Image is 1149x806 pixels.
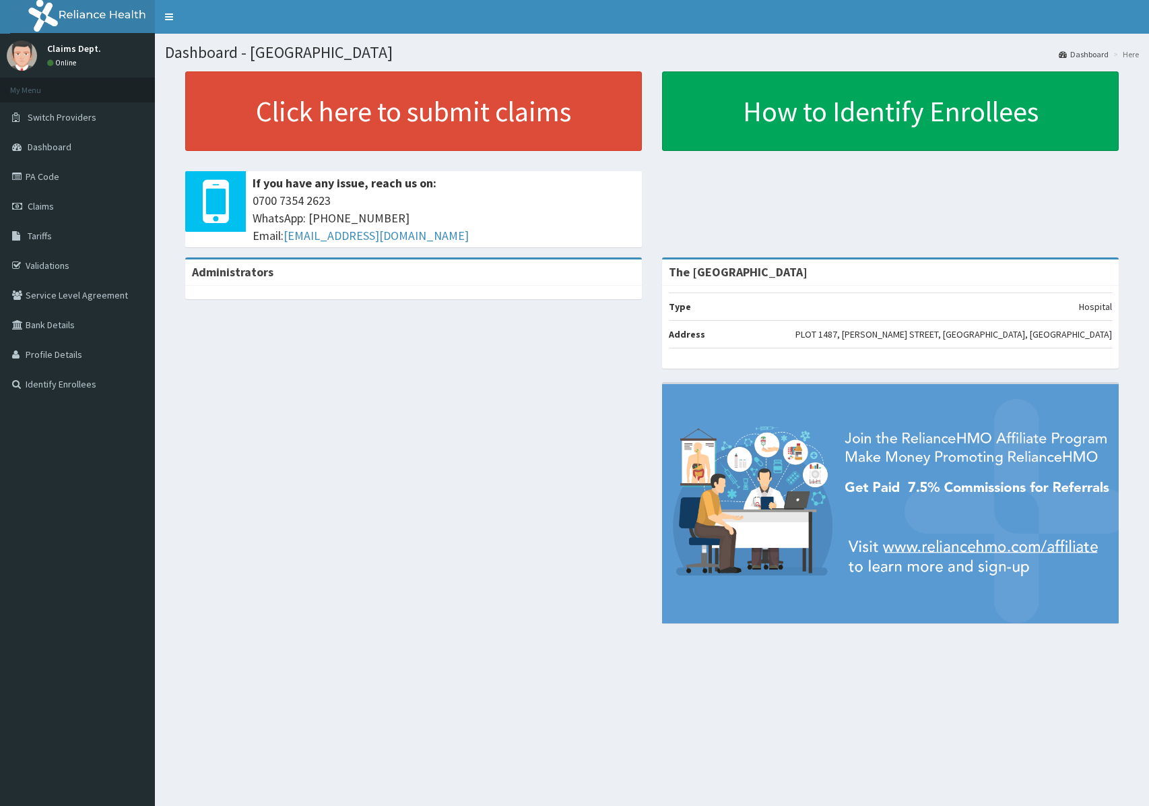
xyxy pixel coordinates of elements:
b: Administrators [192,264,273,280]
b: Type [669,301,691,313]
a: Click here to submit claims [185,71,642,151]
p: Claims Dept. [47,44,101,53]
li: Here [1110,49,1139,60]
span: 0700 7354 2623 WhatsApp: [PHONE_NUMBER] Email: [253,192,635,244]
img: provider-team-banner.png [662,384,1119,623]
span: Tariffs [28,230,52,242]
strong: The [GEOGRAPHIC_DATA] [669,264,808,280]
span: Claims [28,200,54,212]
a: Online [47,58,79,67]
b: Address [669,328,705,340]
a: How to Identify Enrollees [662,71,1119,151]
a: [EMAIL_ADDRESS][DOMAIN_NAME] [284,228,469,243]
p: PLOT 1487, [PERSON_NAME] STREET, [GEOGRAPHIC_DATA], [GEOGRAPHIC_DATA] [795,328,1112,341]
a: Dashboard [1059,49,1109,60]
img: User Image [7,40,37,71]
h1: Dashboard - [GEOGRAPHIC_DATA] [165,44,1139,61]
p: Hospital [1079,300,1112,313]
b: If you have any issue, reach us on: [253,175,436,191]
span: Switch Providers [28,111,96,123]
span: Dashboard [28,141,71,153]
